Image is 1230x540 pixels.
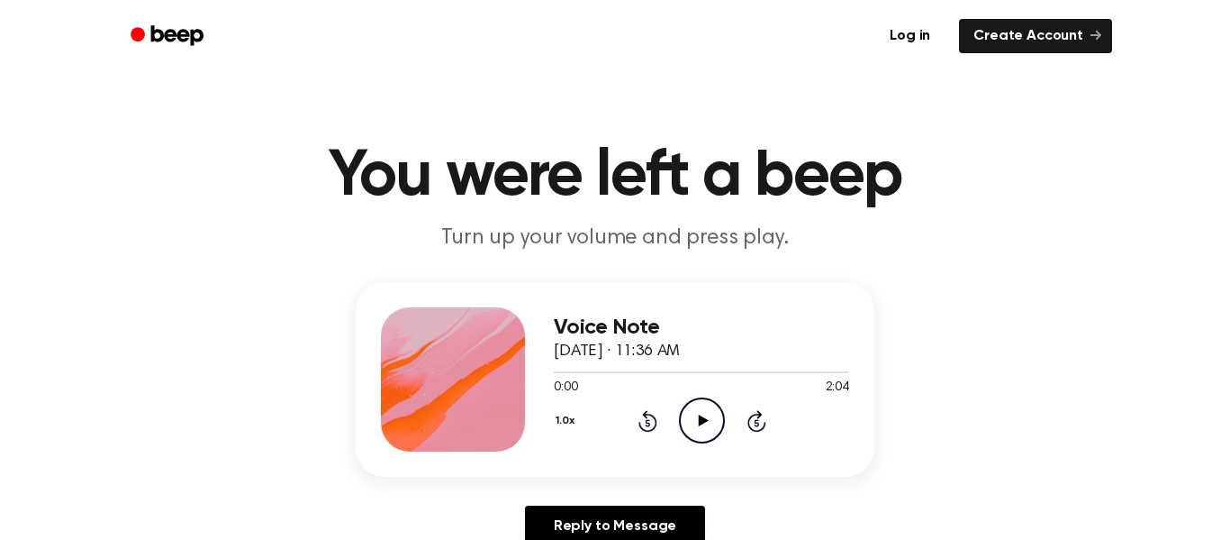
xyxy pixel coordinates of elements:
h1: You were left a beep [154,144,1076,209]
span: [DATE] · 11:36 AM [554,343,680,360]
h3: Voice Note [554,316,849,340]
a: Log in [872,15,948,57]
p: Turn up your volume and press play. [269,224,961,253]
a: Create Account [959,19,1112,53]
span: 0:00 [554,379,577,398]
span: 2:04 [826,379,849,398]
a: Beep [118,19,220,54]
button: 1.0x [554,406,581,436]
